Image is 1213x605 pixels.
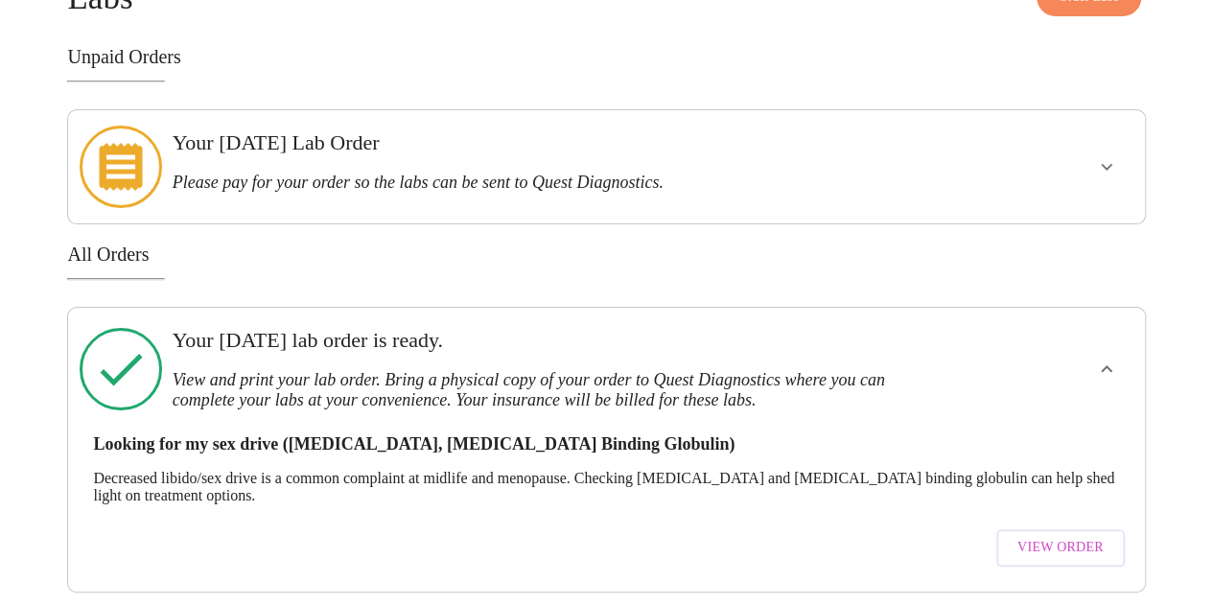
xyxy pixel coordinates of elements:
[1084,144,1130,190] button: show more
[173,370,938,410] h3: View and print your lab order. Bring a physical copy of your order to Quest Diagnostics where you...
[996,529,1125,567] button: View Order
[1084,346,1130,392] button: show more
[1017,536,1104,560] span: View Order
[93,470,1119,504] p: Decreased libido/sex drive is a common complaint at midlife and menopause. Checking [MEDICAL_DATA...
[173,173,938,193] h3: Please pay for your order so the labs can be sent to Quest Diagnostics.
[173,328,938,353] h3: Your [DATE] lab order is ready.
[93,434,1119,454] h3: Looking for my sex drive ([MEDICAL_DATA], [MEDICAL_DATA] Binding Globulin)
[67,46,1145,68] h3: Unpaid Orders
[991,520,1130,576] a: View Order
[173,130,938,155] h3: Your [DATE] Lab Order
[67,244,1145,266] h3: All Orders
